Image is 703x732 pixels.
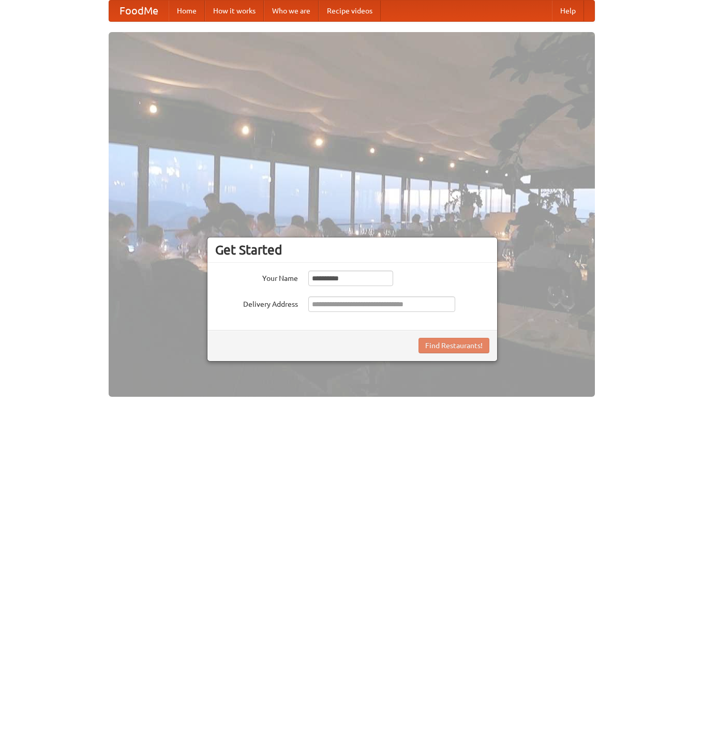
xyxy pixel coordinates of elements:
[169,1,205,21] a: Home
[552,1,584,21] a: Help
[215,296,298,309] label: Delivery Address
[418,338,489,353] button: Find Restaurants!
[205,1,264,21] a: How it works
[319,1,381,21] a: Recipe videos
[215,271,298,283] label: Your Name
[215,242,489,258] h3: Get Started
[109,1,169,21] a: FoodMe
[264,1,319,21] a: Who we are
